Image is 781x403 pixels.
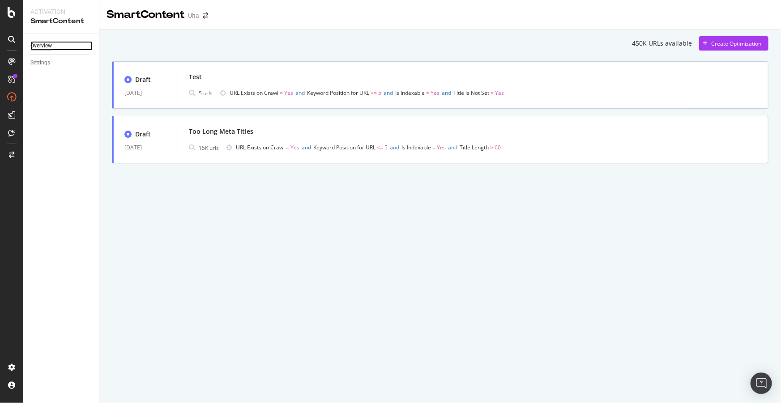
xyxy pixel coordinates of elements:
span: = [280,89,283,97]
span: and [390,144,399,151]
span: and [384,89,393,97]
div: Activation [30,7,92,16]
span: 60 [495,144,501,151]
div: Ulta [188,11,199,20]
span: Is Indexable [401,144,431,151]
span: Yes [437,144,446,151]
span: = [432,144,435,151]
span: = [286,144,289,151]
span: > [490,144,493,151]
span: <= [377,144,383,151]
div: arrow-right-arrow-left [203,13,208,19]
span: URL Exists on Crawl [230,89,278,97]
span: and [442,89,451,97]
span: Keyword Position for URL [307,89,369,97]
div: Draft [135,75,151,84]
div: Settings [30,58,50,68]
span: Yes [284,89,293,97]
span: Yes [495,89,504,97]
div: 450K URLs available [632,39,692,48]
span: and [302,144,311,151]
div: Open Intercom Messenger [751,373,772,394]
div: 15K urls [199,144,219,152]
span: 5 [384,144,388,151]
span: Is Indexable [395,89,425,97]
span: URL Exists on Crawl [236,144,285,151]
div: [DATE] [124,88,167,98]
button: Create Optimization [699,36,768,51]
span: 5 [378,89,381,97]
span: Yes [431,89,440,97]
div: [DATE] [124,142,167,153]
span: = [426,89,429,97]
a: Settings [30,58,93,68]
div: SmartContent [30,16,92,26]
span: Keyword Position for URL [313,144,376,151]
span: = [491,89,494,97]
a: Overview [30,41,93,51]
div: Create Optimization [711,40,761,47]
span: and [295,89,305,97]
span: Title Length [460,144,489,151]
div: Test [189,72,202,81]
div: SmartContent [107,7,184,22]
span: Title is Not Set [453,89,489,97]
span: and [448,144,457,151]
div: Too Long Meta Titles [189,127,253,136]
div: Overview [30,41,52,51]
div: 5 urls [199,89,213,97]
div: Draft [135,130,151,139]
span: <= [371,89,377,97]
span: Yes [290,144,299,151]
